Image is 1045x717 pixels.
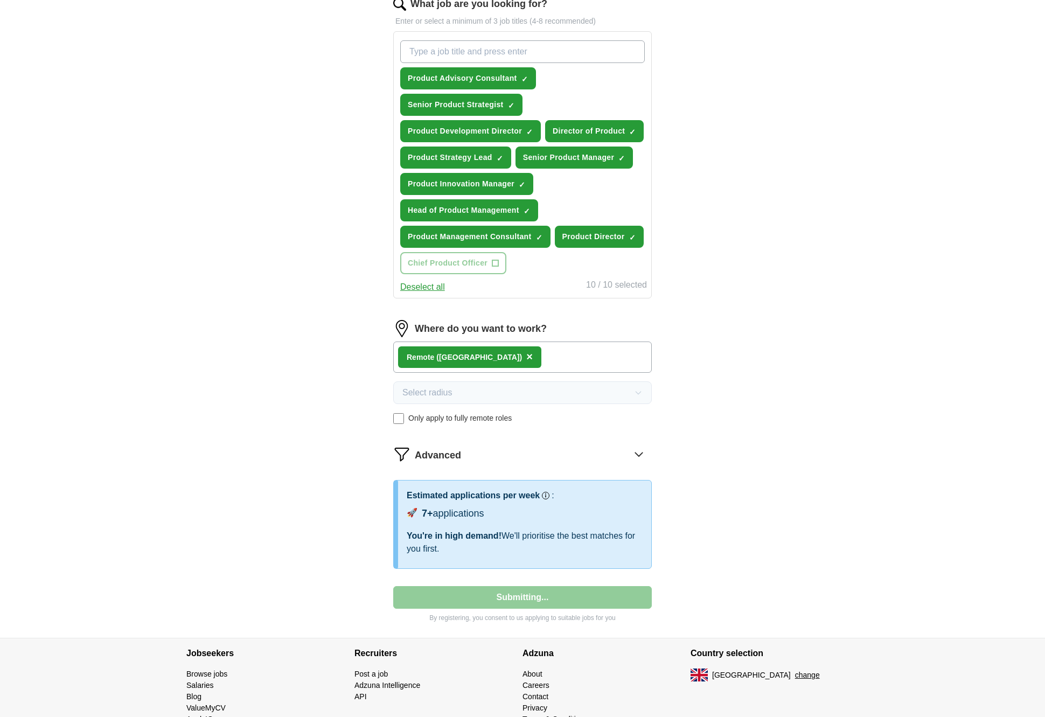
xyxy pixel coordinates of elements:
[400,281,445,294] button: Deselect all
[393,445,410,463] img: filter
[536,233,542,242] span: ✓
[552,489,554,502] h3: :
[400,94,522,116] button: Senior Product Strategist✓
[400,40,645,63] input: Type a job title and press enter
[508,101,514,110] span: ✓
[407,531,501,540] span: You're in high demand!
[407,506,417,519] span: 🚀
[400,120,541,142] button: Product Development Director✓
[393,320,410,337] img: location.png
[545,120,644,142] button: Director of Product✓
[519,180,525,189] span: ✓
[408,73,517,84] span: Product Advisory Consultant
[407,352,522,363] div: Remote ([GEOGRAPHIC_DATA])
[712,670,791,681] span: [GEOGRAPHIC_DATA]
[618,154,625,163] span: ✓
[354,692,367,701] a: API
[629,233,636,242] span: ✓
[691,669,708,681] img: UK flag
[408,99,504,110] span: Senior Product Strategist
[522,670,542,678] a: About
[400,199,538,221] button: Head of Product Management✓
[393,381,652,404] button: Select radius
[408,126,522,137] span: Product Development Director
[522,704,547,712] a: Privacy
[400,147,511,169] button: Product Strategy Lead✓
[408,231,532,242] span: Product Management Consultant
[497,154,503,163] span: ✓
[408,205,519,216] span: Head of Product Management
[415,448,461,463] span: Advanced
[393,16,652,27] p: Enter or select a minimum of 3 job titles (4-8 recommended)
[393,413,404,424] input: Only apply to fully remote roles
[553,126,625,137] span: Director of Product
[407,489,540,502] h3: Estimated applications per week
[186,704,226,712] a: ValueMyCV
[555,226,644,248] button: Product Director✓
[186,670,227,678] a: Browse jobs
[354,681,420,690] a: Adzuna Intelligence
[354,670,388,678] a: Post a job
[526,128,533,136] span: ✓
[526,351,533,363] span: ×
[186,681,214,690] a: Salaries
[422,506,484,521] div: applications
[515,147,633,169] button: Senior Product Manager✓
[415,322,547,336] label: Where do you want to work?
[400,173,533,195] button: Product Innovation Manager✓
[393,613,652,623] p: By registering, you consent to us applying to suitable jobs for you
[400,67,536,89] button: Product Advisory Consultant✓
[408,257,487,269] span: Chief Product Officer
[408,178,514,190] span: Product Innovation Manager
[400,252,506,274] button: Chief Product Officer
[629,128,636,136] span: ✓
[691,638,859,669] h4: Country selection
[522,681,549,690] a: Careers
[586,279,647,294] div: 10 / 10 selected
[408,413,512,424] span: Only apply to fully remote roles
[795,670,820,681] button: change
[523,152,615,163] span: Senior Product Manager
[402,386,452,399] span: Select radius
[524,207,530,215] span: ✓
[562,231,625,242] span: Product Director
[407,530,643,555] div: We'll prioritise the best matches for you first.
[408,152,492,163] span: Product Strategy Lead
[400,226,551,248] button: Product Management Consultant✓
[526,349,533,365] button: ×
[186,692,201,701] a: Blog
[521,75,528,83] span: ✓
[522,692,548,701] a: Contact
[393,586,652,609] button: Submitting...
[422,508,433,519] span: 7+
